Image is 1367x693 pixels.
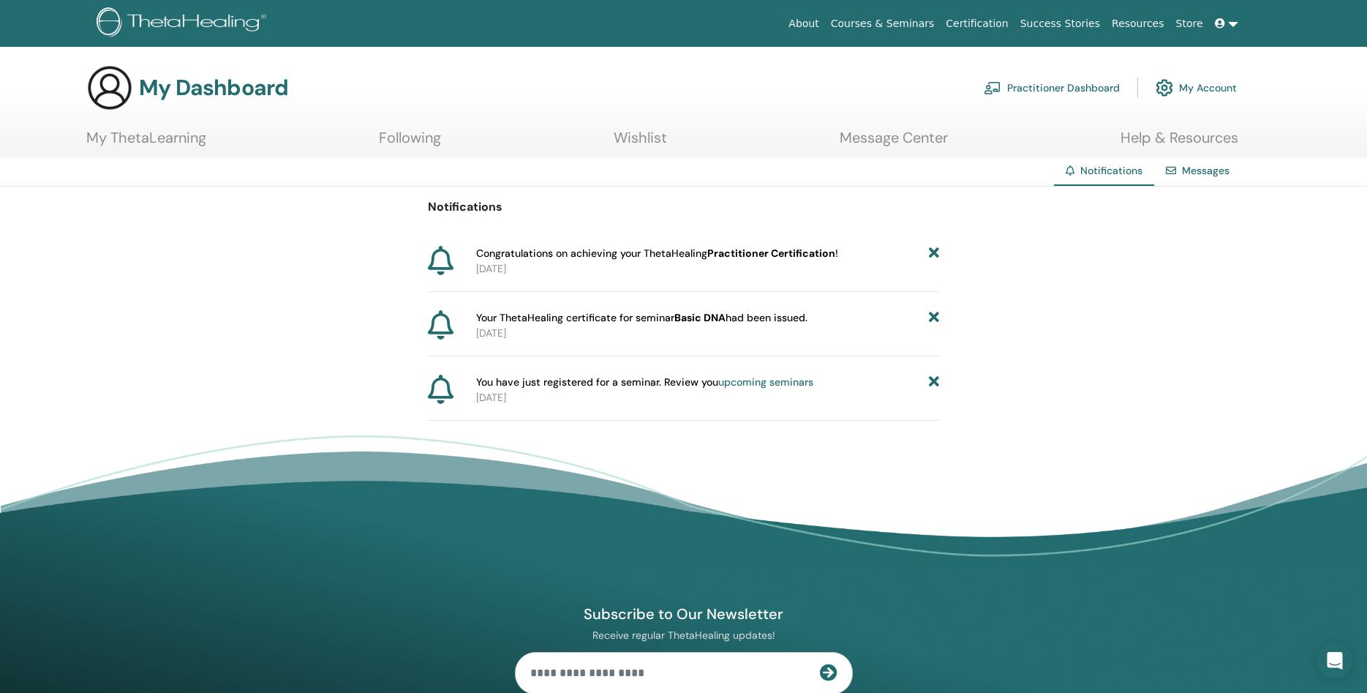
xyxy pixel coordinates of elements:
img: logo.png [97,7,271,40]
span: Your ThetaHealing certificate for seminar had been issued. [476,310,807,326]
a: Message Center [840,129,948,157]
a: Certification [940,10,1014,37]
img: cog.svg [1156,75,1173,100]
a: Store [1170,10,1209,37]
a: Following [379,129,441,157]
p: Notifications [428,198,940,216]
div: Open Intercom Messenger [1317,643,1352,678]
a: My Account [1156,72,1237,104]
a: Help & Resources [1121,129,1238,157]
a: Success Stories [1014,10,1106,37]
img: chalkboard-teacher.svg [984,81,1001,94]
a: Messages [1182,164,1229,177]
p: [DATE] [476,390,940,405]
a: My ThetaLearning [86,129,206,157]
span: Congratulations on achieving your ThetaHealing ! [476,246,838,261]
img: generic-user-icon.jpg [86,64,133,111]
p: Receive regular ThetaHealing updates! [515,629,853,642]
p: [DATE] [476,326,940,341]
h4: Subscribe to Our Newsletter [515,604,853,623]
a: Resources [1106,10,1170,37]
span: Notifications [1080,164,1142,177]
b: Practitioner Certification [707,247,835,260]
a: Courses & Seminars [825,10,941,37]
a: Practitioner Dashboard [984,72,1120,104]
a: Wishlist [614,129,667,157]
a: upcoming seminars [718,375,813,389]
p: [DATE] [476,261,940,277]
span: You have just registered for a seminar. Review you [476,375,813,390]
b: Basic DNA [674,311,726,324]
h3: My Dashboard [139,75,288,101]
a: About [783,10,824,37]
